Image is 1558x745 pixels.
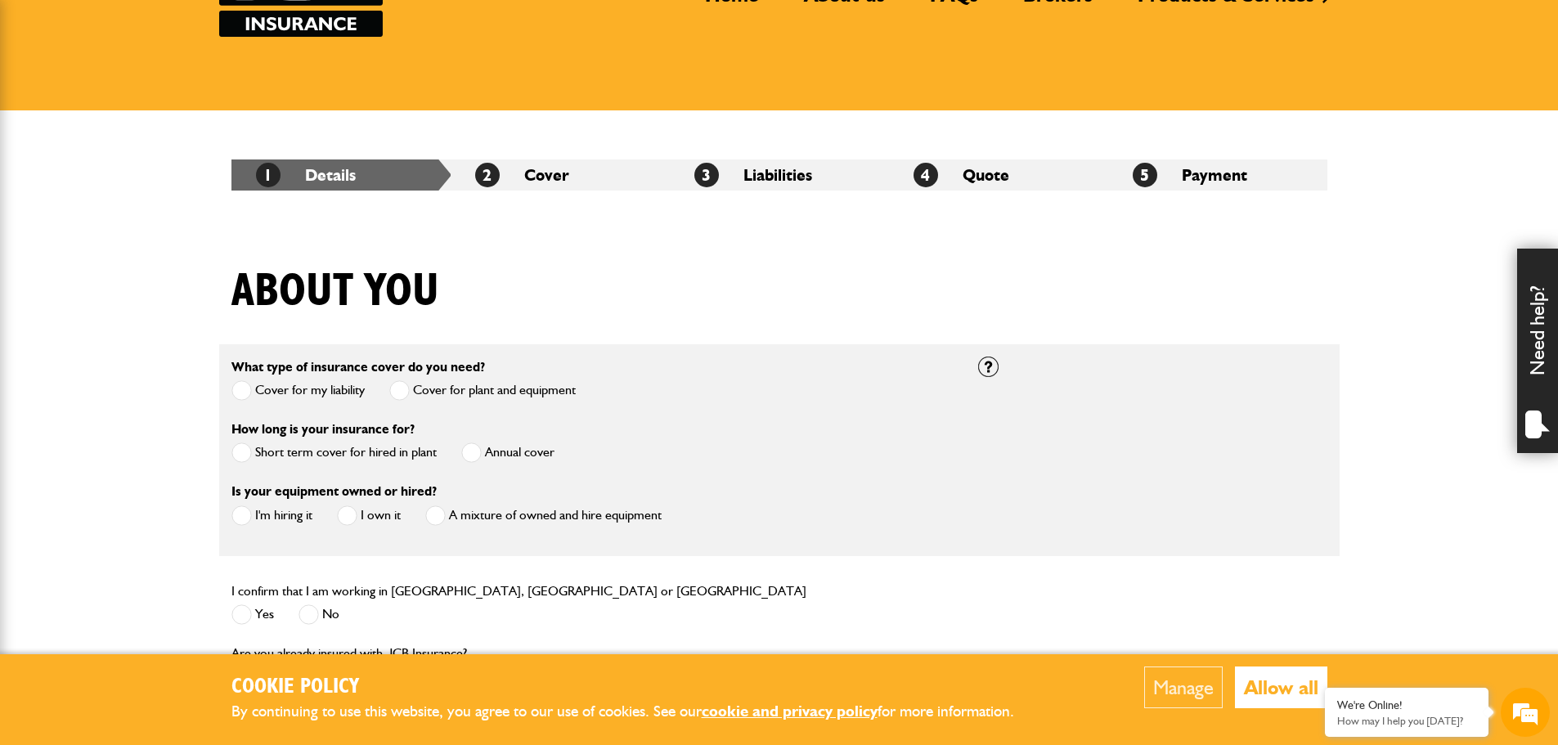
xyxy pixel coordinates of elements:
[337,505,401,526] label: I own it
[256,163,281,187] span: 1
[231,159,451,191] li: Details
[231,361,485,374] label: What type of insurance cover do you need?
[231,675,1041,700] h2: Cookie Policy
[1337,698,1476,712] div: We're Online!
[425,505,662,526] label: A mixture of owned and hire equipment
[231,442,437,463] label: Short term cover for hired in plant
[231,699,1041,725] p: By continuing to use this website, you agree to our use of cookies. See our for more information.
[914,163,938,187] span: 4
[231,380,365,401] label: Cover for my liability
[231,264,439,319] h1: About you
[475,163,500,187] span: 2
[231,585,806,598] label: I confirm that I am working in [GEOGRAPHIC_DATA], [GEOGRAPHIC_DATA] or [GEOGRAPHIC_DATA]
[1144,666,1223,708] button: Manage
[231,647,467,660] label: Are you already insured with JCB Insurance?
[670,159,889,191] li: Liabilities
[1133,163,1157,187] span: 5
[889,159,1108,191] li: Quote
[1108,159,1327,191] li: Payment
[389,380,576,401] label: Cover for plant and equipment
[299,604,339,625] label: No
[451,159,670,191] li: Cover
[1517,249,1558,453] div: Need help?
[694,163,719,187] span: 3
[231,505,312,526] label: I'm hiring it
[231,604,274,625] label: Yes
[461,442,555,463] label: Annual cover
[702,702,878,720] a: cookie and privacy policy
[1235,666,1327,708] button: Allow all
[1337,715,1476,727] p: How may I help you today?
[231,423,415,436] label: How long is your insurance for?
[231,485,437,498] label: Is your equipment owned or hired?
